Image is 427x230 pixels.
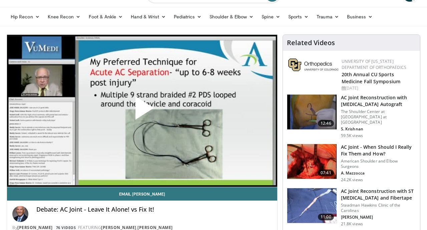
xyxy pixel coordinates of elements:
[287,39,335,47] h4: Related Videos
[12,206,28,222] img: Avatar
[205,10,258,23] a: Shoulder & Elbow
[284,10,313,23] a: Sports
[342,59,406,70] a: University of [US_STATE] Department of Orthopaedics
[342,71,400,85] a: 20th Annual CU Sports Medicine Fall Symposium
[318,120,334,127] span: 12:46
[341,221,363,227] p: 21.8K views
[341,170,416,176] p: A. Mazzocca
[170,10,205,23] a: Pediatrics
[341,144,416,157] h3: AC Joint - When Should I Really Fix Them and How?
[341,177,363,183] p: 24.2K views
[82,78,202,143] button: Play Video
[341,109,416,125] p: The Shoulder Center at [GEOGRAPHIC_DATA] at [GEOGRAPHIC_DATA]
[7,187,277,201] a: Email [PERSON_NAME]
[7,10,44,23] a: Hip Recon
[7,35,277,187] video-js: Video Player
[288,59,338,71] img: 355603a8-37da-49b6-856f-e00d7e9307d3.png.150x105_q85_autocrop_double_scale_upscale_version-0.2.png
[341,133,363,138] p: 59.5K views
[343,10,377,23] a: Business
[36,206,272,213] h4: Debate: AC Joint - Leave It Alone! vs Fix It!
[341,215,416,220] p: [PERSON_NAME]
[318,169,334,176] span: 07:41
[318,214,334,220] span: 11:00
[341,188,416,201] h3: AC Joint Reconstruction with ST [MEDICAL_DATA] and Fibertape
[127,10,170,23] a: Hand & Wrist
[341,203,416,213] p: Steadman Hawkins Clinic of the Carolinas
[341,126,416,132] p: S. Krishnan
[341,94,416,108] h3: AC Joint Reconstruction with [MEDICAL_DATA] Autograft
[287,144,416,183] a: 07:41 AC Joint - When Should I Really Fix Them and How? American Shoulder and Elbow Surgeons A. M...
[313,10,343,23] a: Trauma
[341,158,416,169] p: American Shoulder and Elbow Surgeons
[44,10,85,23] a: Knee Recon
[287,144,337,179] img: mazz_3.png.150x105_q85_crop-smart_upscale.jpg
[287,94,416,138] a: 12:46 AC Joint Reconstruction with [MEDICAL_DATA] Autograft The Shoulder Center at [GEOGRAPHIC_DA...
[342,85,415,91] div: [DATE]
[258,10,284,23] a: Spine
[287,188,416,227] a: 11:00 AC Joint Reconstruction with ST [MEDICAL_DATA] and Fibertape Steadman Hawkins Clinic of the...
[85,10,127,23] a: Foot & Ankle
[287,95,337,129] img: 134172_0000_1.png.150x105_q85_crop-smart_upscale.jpg
[287,188,337,223] img: 325549_0000_1.png.150x105_q85_crop-smart_upscale.jpg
